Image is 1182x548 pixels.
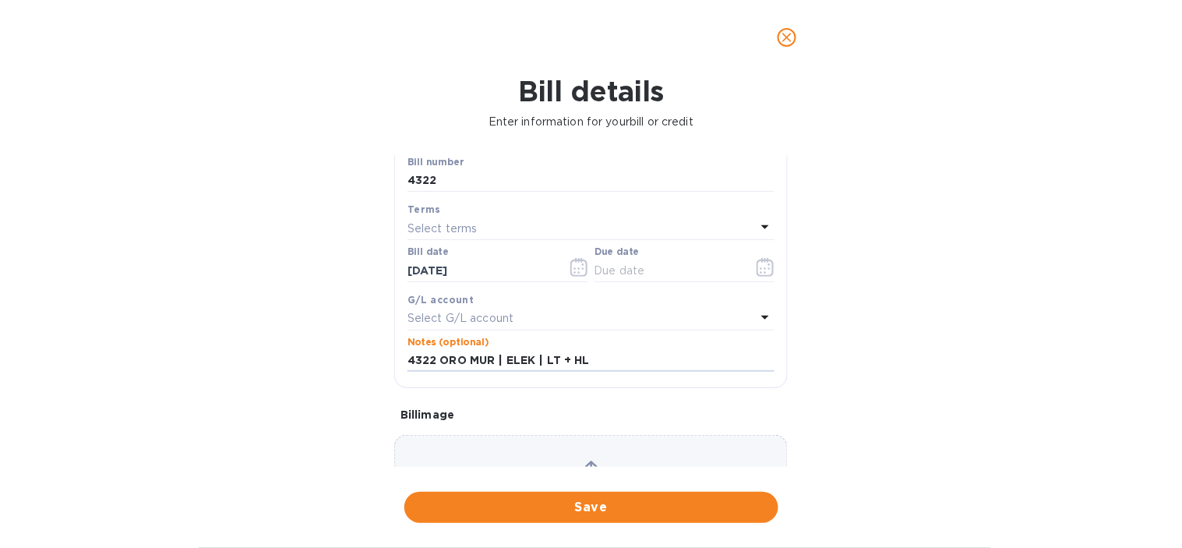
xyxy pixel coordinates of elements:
input: Select date [408,259,555,282]
input: Enter bill number [408,169,774,193]
p: Bill image [400,407,782,422]
button: Save [404,492,778,523]
input: Due date [595,259,742,282]
h1: Bill details [12,75,1170,108]
label: Notes (optional) [408,338,489,347]
label: Due date [595,248,639,257]
label: Bill date [408,248,449,257]
b: G/L account [408,294,474,306]
p: Enter information for your bill or credit [12,114,1170,130]
label: Bill number [408,157,464,167]
span: Save [417,498,766,517]
p: Select G/L account [408,310,513,327]
button: close [768,19,806,56]
b: Terms [408,203,441,215]
p: Select terms [408,221,478,237]
input: Enter notes [408,349,774,373]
